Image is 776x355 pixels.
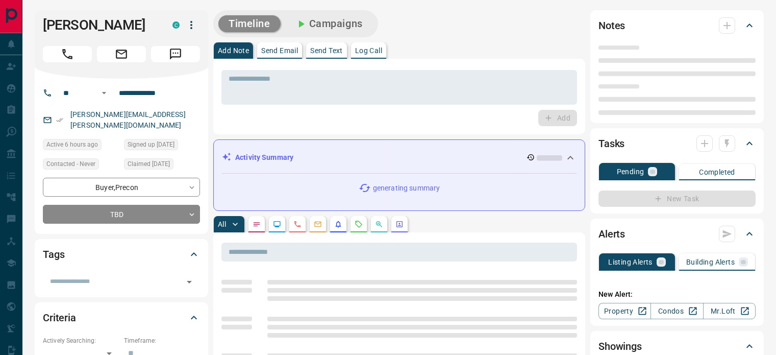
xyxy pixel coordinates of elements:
p: Send Email [261,47,298,54]
div: Activity Summary [222,148,577,167]
div: Tags [43,242,200,267]
p: All [218,221,226,228]
div: Wed Aug 13 2025 [43,139,119,153]
span: Signed up [DATE] [128,139,174,150]
p: Listing Alerts [608,258,653,266]
p: Log Call [355,47,382,54]
svg: Requests [355,220,363,228]
span: Message [151,46,200,62]
p: Pending [617,168,644,175]
h2: Alerts [598,226,625,242]
a: Mr.Loft [703,303,756,319]
p: Send Text [310,47,343,54]
h2: Criteria [43,310,76,326]
svg: Agent Actions [395,220,404,228]
p: Add Note [218,47,249,54]
svg: Calls [293,220,302,228]
a: Property [598,303,651,319]
p: Timeframe: [124,336,200,345]
svg: Opportunities [375,220,383,228]
span: Contacted - Never [46,159,95,169]
h2: Notes [598,17,625,34]
svg: Notes [253,220,261,228]
svg: Listing Alerts [334,220,342,228]
span: Claimed [DATE] [128,159,170,169]
svg: Email Verified [56,116,63,124]
p: Building Alerts [686,258,735,266]
div: Tasks [598,131,756,156]
div: TBD [43,205,200,224]
button: Open [98,87,110,99]
h1: [PERSON_NAME] [43,17,157,33]
p: Actively Searching: [43,336,119,345]
button: Campaigns [285,15,373,32]
h2: Tags [43,246,64,263]
p: Completed [699,169,735,176]
div: condos.ca [172,21,180,29]
div: Criteria [43,305,200,330]
svg: Lead Browsing Activity [273,220,281,228]
p: New Alert: [598,289,756,300]
span: Email [97,46,146,62]
button: Timeline [218,15,281,32]
div: Sun Feb 02 2025 [124,139,200,153]
p: Activity Summary [235,152,293,163]
h2: Tasks [598,135,624,152]
div: Buyer , Precon [43,178,200,197]
button: Open [182,275,196,289]
div: Notes [598,13,756,38]
div: Sun Feb 02 2025 [124,158,200,173]
a: Condos [650,303,703,319]
p: generating summary [373,183,440,194]
div: Alerts [598,222,756,246]
svg: Emails [314,220,322,228]
a: [PERSON_NAME][EMAIL_ADDRESS][PERSON_NAME][DOMAIN_NAME] [70,110,186,129]
span: Call [43,46,92,62]
h2: Showings [598,338,642,354]
span: Active 6 hours ago [46,139,98,150]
